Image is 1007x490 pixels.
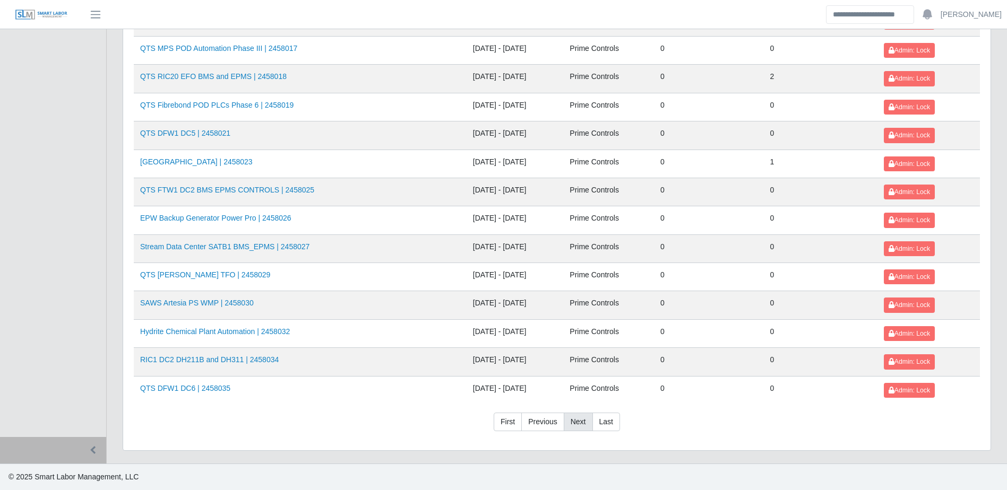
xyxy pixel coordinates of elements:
a: Last [592,413,620,432]
span: Admin: Lock [889,387,930,394]
td: 0 [763,206,877,234]
td: [DATE] - [DATE] [467,348,563,376]
td: 0 [654,206,763,234]
td: 0 [654,37,763,65]
td: 0 [763,234,877,262]
a: Hydrite Chemical Plant Automation | 2458032 [140,327,290,336]
button: Admin: Lock [884,383,935,398]
td: 0 [654,93,763,121]
td: [DATE] - [DATE] [467,206,563,234]
td: 0 [654,263,763,291]
a: QTS FTW1 DC2 BMS EPMS CONTROLS | 2458025 [140,186,314,194]
a: [GEOGRAPHIC_DATA] | 2458023 [140,157,253,166]
td: 0 [763,319,877,347]
button: Admin: Lock [884,297,935,312]
td: Prime Controls [563,178,654,206]
td: Prime Controls [563,93,654,121]
a: QTS MPS POD Automation Phase III | 2458017 [140,44,297,52]
td: [DATE] - [DATE] [467,234,563,262]
td: [DATE] - [DATE] [467,376,563,404]
button: Admin: Lock [884,185,935,199]
a: First [494,413,522,432]
a: Next [564,413,593,432]
input: Search [826,5,914,24]
td: [DATE] - [DATE] [467,150,563,178]
button: Admin: Lock [884,354,935,369]
span: Admin: Lock [889,103,930,111]
td: [DATE] - [DATE] [467,291,563,319]
span: Admin: Lock [889,75,930,82]
td: 0 [763,348,877,376]
td: Prime Controls [563,376,654,404]
span: Admin: Lock [889,132,930,139]
button: Admin: Lock [884,326,935,341]
td: [DATE] - [DATE] [467,178,563,206]
td: Prime Controls [563,121,654,150]
span: Admin: Lock [889,358,930,365]
a: [PERSON_NAME] [941,9,1002,20]
a: QTS DFW1 DC6 | 2458035 [140,384,230,392]
a: QTS DFW1 DC5 | 2458021 [140,129,230,137]
a: EPW Backup Generator Power Pro | 2458026 [140,214,291,222]
button: Admin: Lock [884,43,935,58]
span: Admin: Lock [889,273,930,281]
td: Prime Controls [563,263,654,291]
a: QTS RIC20 EFO BMS and EPMS | 2458018 [140,72,287,81]
td: 0 [763,121,877,150]
span: Admin: Lock [889,160,930,168]
a: QTS Fibrebond POD PLCs Phase 6 | 2458019 [140,101,294,109]
td: 0 [654,376,763,404]
span: Admin: Lock [889,47,930,54]
td: Prime Controls [563,65,654,93]
td: 0 [763,93,877,121]
td: 0 [763,178,877,206]
td: 2 [763,65,877,93]
button: Admin: Lock [884,241,935,256]
td: 0 [763,37,877,65]
td: 0 [763,291,877,319]
td: [DATE] - [DATE] [467,319,563,347]
td: 0 [654,234,763,262]
span: Admin: Lock [889,330,930,337]
td: Prime Controls [563,150,654,178]
td: [DATE] - [DATE] [467,121,563,150]
span: Admin: Lock [889,245,930,252]
td: 1 [763,150,877,178]
button: Admin: Lock [884,100,935,115]
td: Prime Controls [563,206,654,234]
td: 0 [654,150,763,178]
span: Admin: Lock [889,188,930,196]
button: Admin: Lock [884,128,935,143]
td: 0 [654,291,763,319]
a: Previous [521,413,564,432]
td: [DATE] - [DATE] [467,263,563,291]
td: 0 [654,319,763,347]
td: 0 [654,65,763,93]
td: [DATE] - [DATE] [467,37,563,65]
td: Prime Controls [563,319,654,347]
a: QTS [PERSON_NAME] TFO | 2458029 [140,270,270,279]
nav: pagination [134,413,980,440]
td: [DATE] - [DATE] [467,65,563,93]
span: Admin: Lock [889,216,930,224]
td: Prime Controls [563,234,654,262]
td: Prime Controls [563,291,654,319]
span: Admin: Lock [889,301,930,309]
td: 0 [763,376,877,404]
a: SAWS Artesia PS WMP | 2458030 [140,299,254,307]
button: Admin: Lock [884,213,935,227]
button: Admin: Lock [884,156,935,171]
td: [DATE] - [DATE] [467,93,563,121]
td: 0 [654,121,763,150]
span: © 2025 Smart Labor Management, LLC [8,472,139,481]
td: 0 [654,178,763,206]
td: Prime Controls [563,37,654,65]
td: 0 [763,263,877,291]
a: Stream Data Center SATB1 BMS_EPMS | 2458027 [140,242,309,251]
img: SLM Logo [15,9,68,21]
button: Admin: Lock [884,71,935,86]
a: RIC1 DC2 DH211B and DH311 | 2458034 [140,355,279,364]
td: Prime Controls [563,348,654,376]
button: Admin: Lock [884,269,935,284]
td: 0 [654,348,763,376]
